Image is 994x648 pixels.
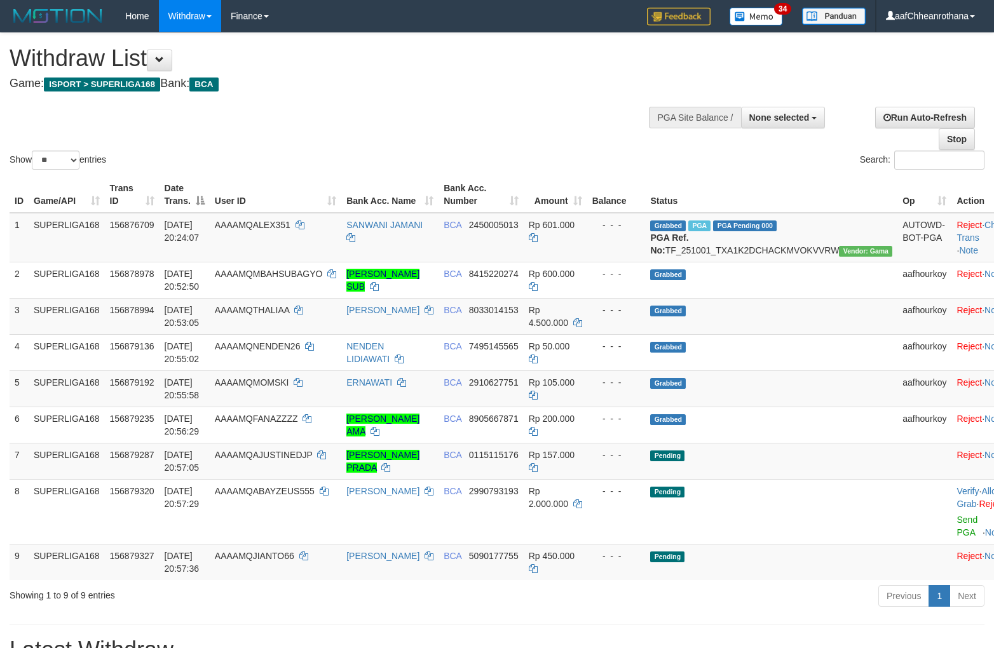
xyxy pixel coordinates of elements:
[650,414,686,425] span: Grabbed
[10,78,650,90] h4: Game: Bank:
[469,450,519,460] span: Copy 0115115176 to clipboard
[529,220,575,230] span: Rp 601.000
[592,550,641,562] div: - - -
[592,340,641,353] div: - - -
[592,267,641,280] div: - - -
[469,486,519,496] span: Copy 2990793193 to clipboard
[165,551,200,574] span: [DATE] 20:57:36
[524,177,587,213] th: Amount: activate to sort column ascending
[444,414,461,424] span: BCA
[444,305,461,315] span: BCA
[32,151,79,170] select: Showentries
[650,306,686,316] span: Grabbed
[10,213,29,262] td: 1
[875,107,975,128] a: Run Auto-Refresh
[346,305,419,315] a: [PERSON_NAME]
[529,450,575,460] span: Rp 157.000
[647,8,711,25] img: Feedback.jpg
[10,177,29,213] th: ID
[165,220,200,243] span: [DATE] 20:24:07
[929,585,950,607] a: 1
[894,151,984,170] input: Search:
[346,450,419,473] a: [PERSON_NAME] PRADA
[215,305,289,315] span: AAAAMQTHALIAA
[10,443,29,479] td: 7
[957,377,982,388] a: Reject
[650,487,684,497] span: Pending
[29,407,105,443] td: SUPERLIGA168
[110,414,154,424] span: 156879235
[730,8,783,25] img: Button%20Memo.svg
[592,304,641,316] div: - - -
[110,269,154,279] span: 156878978
[444,269,461,279] span: BCA
[105,177,160,213] th: Trans ID: activate to sort column ascending
[10,46,650,71] h1: Withdraw List
[215,220,290,230] span: AAAAMQALEX351
[215,486,315,496] span: AAAAMQABAYZEUS555
[215,551,294,561] span: AAAAMQJIANTO66
[592,219,641,231] div: - - -
[110,341,154,351] span: 156879136
[110,486,154,496] span: 156879320
[29,479,105,544] td: SUPERLIGA168
[346,551,419,561] a: [PERSON_NAME]
[650,342,686,353] span: Grabbed
[959,245,978,255] a: Note
[110,305,154,315] span: 156878994
[29,177,105,213] th: Game/API: activate to sort column ascending
[165,305,200,328] span: [DATE] 20:53:05
[469,220,519,230] span: Copy 2450005013 to clipboard
[10,151,106,170] label: Show entries
[10,544,29,580] td: 9
[650,220,686,231] span: Grabbed
[469,341,519,351] span: Copy 7495145565 to clipboard
[29,262,105,298] td: SUPERLIGA168
[160,177,210,213] th: Date Trans.: activate to sort column descending
[346,269,419,292] a: [PERSON_NAME] SUB
[650,233,688,255] b: PGA Ref. No:
[10,262,29,298] td: 2
[957,551,982,561] a: Reject
[839,246,892,257] span: Vendor URL: https://trx31.1velocity.biz
[897,262,951,298] td: aafhourkoy
[645,177,897,213] th: Status
[10,6,106,25] img: MOTION_logo.png
[165,414,200,436] span: [DATE] 20:56:29
[444,341,461,351] span: BCA
[650,450,684,461] span: Pending
[10,298,29,334] td: 3
[10,479,29,544] td: 8
[469,377,519,388] span: Copy 2910627751 to clipboard
[469,269,519,279] span: Copy 8415220274 to clipboard
[215,341,301,351] span: AAAAMQNENDEN26
[741,107,826,128] button: None selected
[346,414,419,436] a: [PERSON_NAME] AMA
[529,305,568,328] span: Rp 4.500.000
[650,269,686,280] span: Grabbed
[10,407,29,443] td: 6
[645,213,897,262] td: TF_251001_TXA1K2DCHACKMVOKVVRW
[110,377,154,388] span: 156879192
[592,485,641,497] div: - - -
[529,269,575,279] span: Rp 600.000
[469,414,519,424] span: Copy 8905667871 to clipboard
[688,220,711,231] span: Marked by aafsoycanthlai
[802,8,866,25] img: panduan.png
[444,450,461,460] span: BCA
[346,341,390,364] a: NENDEN LIDIAWATI
[713,220,777,231] span: PGA Pending
[860,151,984,170] label: Search:
[29,443,105,479] td: SUPERLIGA168
[649,107,740,128] div: PGA Site Balance /
[957,515,977,537] a: Send PGA
[774,3,791,15] span: 34
[529,486,568,509] span: Rp 2.000.000
[897,334,951,370] td: aafhourkoy
[110,551,154,561] span: 156879327
[469,305,519,315] span: Copy 8033014153 to clipboard
[210,177,341,213] th: User ID: activate to sort column ascending
[957,269,982,279] a: Reject
[897,370,951,407] td: aafhourkoy
[592,376,641,389] div: - - -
